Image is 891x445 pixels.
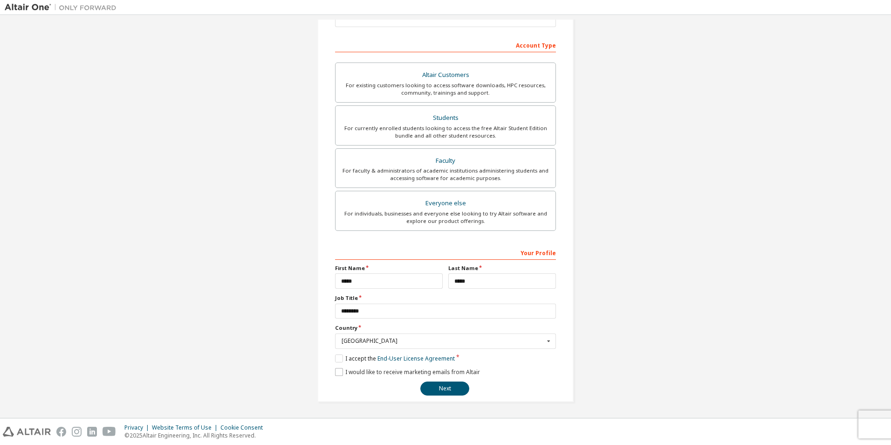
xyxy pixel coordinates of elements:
[56,427,66,437] img: facebook.svg
[103,427,116,437] img: youtube.svg
[335,264,443,272] label: First Name
[220,424,268,431] div: Cookie Consent
[341,197,550,210] div: Everyone else
[152,424,220,431] div: Website Terms of Use
[420,382,469,396] button: Next
[335,245,556,260] div: Your Profile
[341,111,550,125] div: Students
[341,210,550,225] div: For individuals, businesses and everyone else looking to try Altair software and explore our prod...
[124,424,152,431] div: Privacy
[377,355,455,362] a: End-User License Agreement
[342,338,544,344] div: [GEOGRAPHIC_DATA]
[87,427,97,437] img: linkedin.svg
[72,427,82,437] img: instagram.svg
[5,3,121,12] img: Altair One
[124,431,268,439] p: © 2025 Altair Engineering, Inc. All Rights Reserved.
[335,294,556,302] label: Job Title
[341,154,550,167] div: Faculty
[335,368,480,376] label: I would like to receive marketing emails from Altair
[335,324,556,332] label: Country
[341,82,550,97] div: For existing customers looking to access software downloads, HPC resources, community, trainings ...
[341,167,550,182] div: For faculty & administrators of academic institutions administering students and accessing softwa...
[448,264,556,272] label: Last Name
[341,69,550,82] div: Altair Customers
[335,355,455,362] label: I accept the
[335,37,556,52] div: Account Type
[3,427,51,437] img: altair_logo.svg
[341,125,550,139] div: For currently enrolled students looking to access the free Altair Student Edition bundle and all ...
